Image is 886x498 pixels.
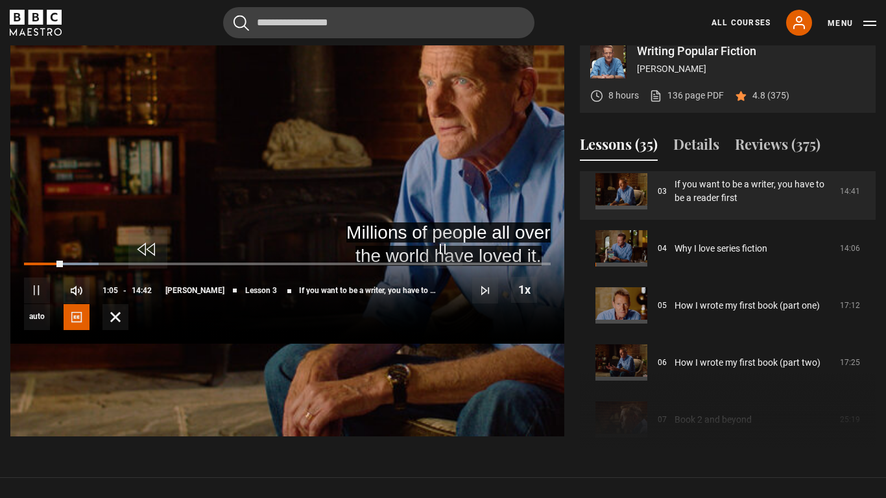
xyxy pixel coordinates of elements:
a: How I wrote my first book (part two) [675,356,820,370]
div: Current quality: 1080p [24,304,50,330]
p: Writing Popular Fiction [637,45,865,57]
a: How I wrote my first book (part one) [675,299,820,313]
a: If you want to be a writer, you have to be a reader first [675,178,832,205]
button: Toggle navigation [828,17,876,30]
span: Lesson 3 [245,287,277,294]
span: [PERSON_NAME] [165,287,224,294]
button: Fullscreen [102,304,128,330]
span: auto [24,304,50,330]
div: Progress Bar [24,263,551,265]
span: 1:05 [102,279,118,302]
a: All Courses [712,17,771,29]
button: Next Lesson [472,278,498,303]
span: - [123,286,126,295]
button: Playback Rate [511,277,537,303]
button: Pause [24,278,50,303]
p: [PERSON_NAME] [637,62,865,76]
p: 4.8 (375) [752,89,789,102]
button: Mute [64,278,90,303]
a: 136 page PDF [649,89,724,102]
button: Reviews (375) [735,134,820,161]
input: Search [223,7,534,38]
button: Details [673,134,719,161]
span: 14:42 [132,279,152,302]
button: Captions [64,304,90,330]
p: 8 hours [608,89,639,102]
button: Lessons (35) [580,134,658,161]
svg: BBC Maestro [10,10,62,36]
a: Why I love series fiction [675,242,767,255]
button: Submit the search query [233,15,249,31]
span: If you want to be a writer, you have to be a reader first [299,287,436,294]
video-js: Video Player [10,32,564,343]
